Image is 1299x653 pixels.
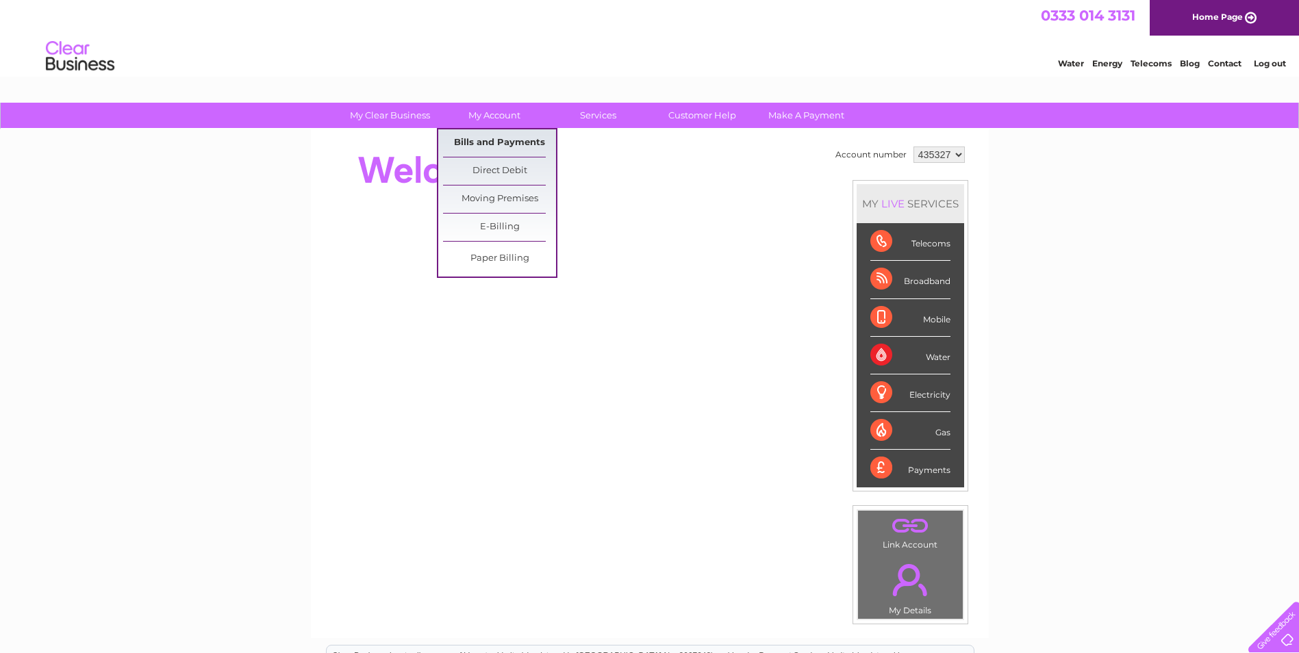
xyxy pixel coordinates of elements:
[861,514,959,538] a: .
[1208,58,1241,68] a: Contact
[870,337,950,374] div: Water
[1254,58,1286,68] a: Log out
[870,223,950,261] div: Telecoms
[327,8,974,66] div: Clear Business is a trading name of Verastar Limited (registered in [GEOGRAPHIC_DATA] No. 3667643...
[443,185,556,213] a: Moving Premises
[438,103,551,128] a: My Account
[832,143,910,166] td: Account number
[857,510,963,553] td: Link Account
[750,103,863,128] a: Make A Payment
[333,103,446,128] a: My Clear Business
[646,103,759,128] a: Customer Help
[443,157,556,185] a: Direct Debit
[1092,58,1122,68] a: Energy
[879,197,907,210] div: LIVE
[443,214,556,241] a: E-Billing
[443,245,556,272] a: Paper Billing
[870,450,950,487] div: Payments
[870,261,950,298] div: Broadband
[443,129,556,157] a: Bills and Payments
[1131,58,1172,68] a: Telecoms
[542,103,655,128] a: Services
[1058,58,1084,68] a: Water
[45,36,115,77] img: logo.png
[857,184,964,223] div: MY SERVICES
[1180,58,1200,68] a: Blog
[857,552,963,619] td: My Details
[1041,7,1135,24] a: 0333 014 3131
[870,374,950,412] div: Electricity
[870,299,950,337] div: Mobile
[870,412,950,450] div: Gas
[861,556,959,604] a: .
